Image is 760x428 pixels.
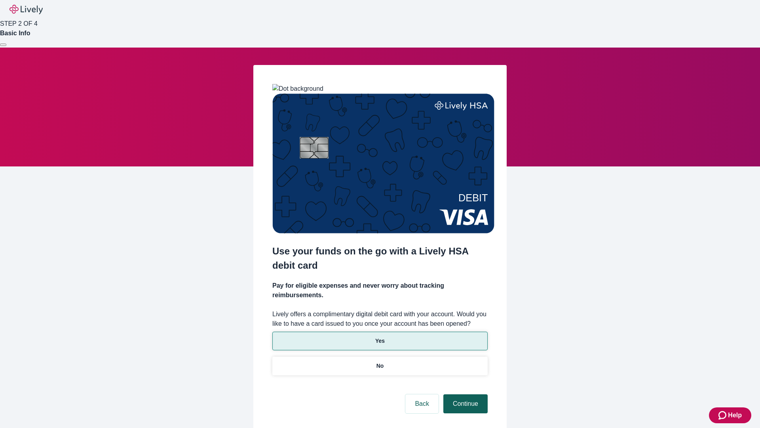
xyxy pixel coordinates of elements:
[728,411,742,420] span: Help
[443,394,488,413] button: Continue
[375,337,385,345] p: Yes
[272,281,488,300] h4: Pay for eligible expenses and never worry about tracking reimbursements.
[709,407,751,423] button: Zendesk support iconHelp
[718,411,728,420] svg: Zendesk support icon
[376,362,384,370] p: No
[272,357,488,375] button: No
[272,332,488,350] button: Yes
[272,94,494,233] img: Debit card
[272,244,488,273] h2: Use your funds on the go with a Lively HSA debit card
[272,84,323,94] img: Dot background
[9,5,43,14] img: Lively
[405,394,439,413] button: Back
[272,310,488,329] label: Lively offers a complimentary digital debit card with your account. Would you like to have a card...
